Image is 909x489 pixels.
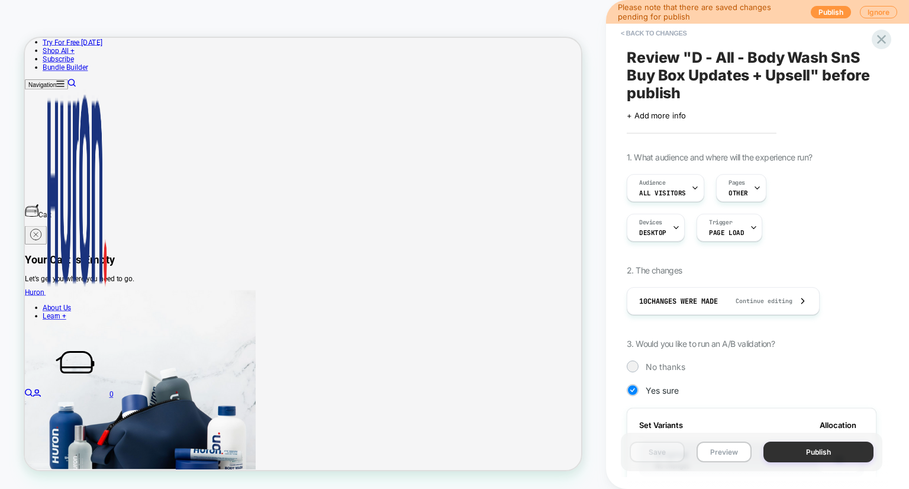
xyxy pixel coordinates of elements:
[811,6,851,18] button: Publish
[729,189,748,197] span: OTHER
[763,442,873,462] button: Publish
[627,111,686,120] span: + Add more info
[627,265,682,275] span: 2. The changes
[639,297,718,306] span: 10 Changes were made
[627,152,812,162] span: 1. What audience and where will the experience run?
[630,442,685,462] button: Save
[615,24,693,43] button: < Back to changes
[729,179,745,187] span: Pages
[639,218,662,227] span: Devices
[820,420,856,430] span: Allocation
[697,442,752,462] button: Preview
[709,218,732,227] span: Trigger
[627,339,775,349] span: 3. Would you like to run an A/B validation?
[860,6,897,18] button: Ignore
[639,420,683,430] span: Set Variants
[724,297,792,305] span: Continue editing
[639,189,686,197] span: All Visitors
[709,229,744,237] span: Page Load
[639,229,666,237] span: DESKTOP
[646,362,685,372] span: No thanks
[646,385,679,395] span: Yes sure
[627,49,876,102] span: Review " D - All - Body Wash SnS Buy Box Updates + Upsell " before publish
[639,179,666,187] span: Audience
